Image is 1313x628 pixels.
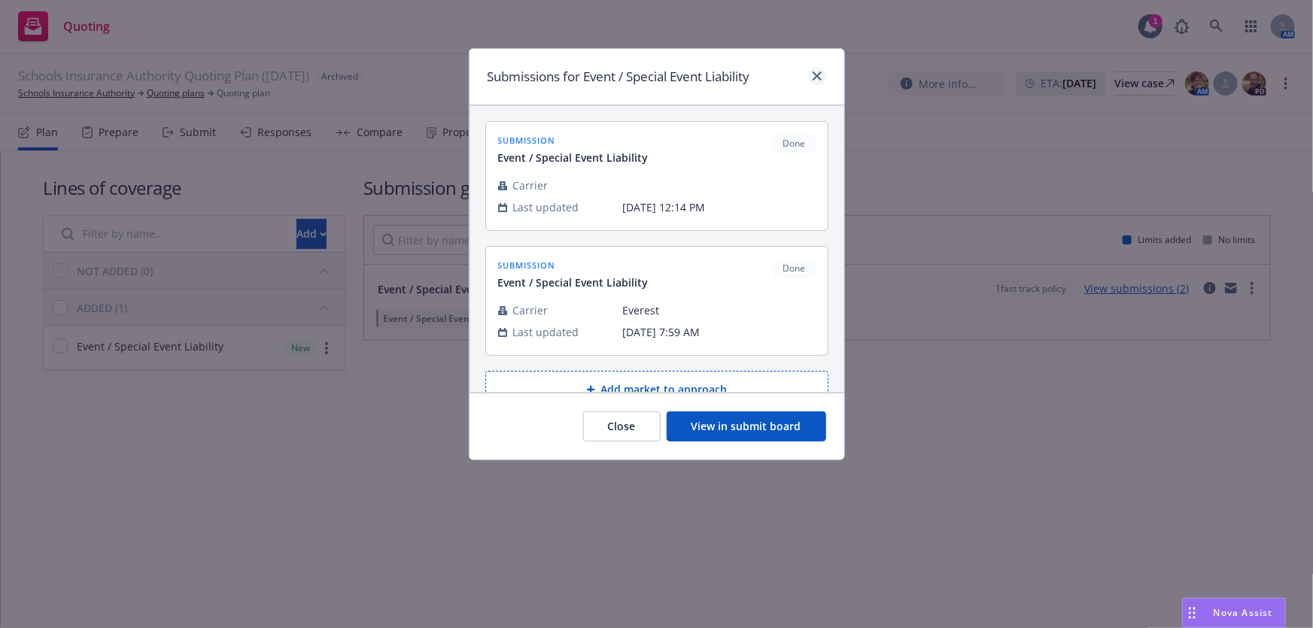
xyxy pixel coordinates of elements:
span: Done [780,137,810,150]
button: View in submit board [667,411,826,441]
span: Carrier [513,302,549,318]
span: Last updated [513,199,579,215]
span: [DATE] 7:59 AM [623,324,816,340]
span: Event / Special Event Liability [498,150,649,165]
span: Done [780,262,810,275]
span: [DATE] 12:14 PM [623,199,816,215]
button: Nova Assist [1182,598,1286,628]
span: submission [498,134,649,147]
span: submission [498,259,649,272]
button: Close [583,411,661,441]
span: Event / Special Event Liability [498,275,649,290]
a: close [808,67,826,85]
button: Add market to approach [485,371,828,408]
span: Nova Assist [1214,606,1273,619]
span: Carrier [513,177,549,193]
h1: Submissions for Event / Special Event Liability [488,67,750,86]
span: Everest [623,302,816,318]
div: Drag to move [1183,599,1202,627]
span: Last updated [513,324,579,340]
